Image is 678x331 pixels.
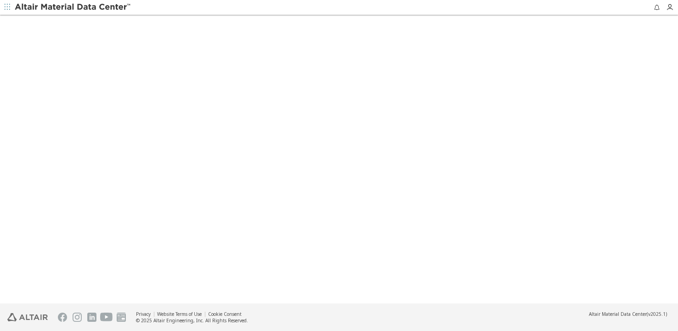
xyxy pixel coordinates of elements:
[7,313,48,321] img: Altair Engineering
[136,311,151,317] a: Privacy
[15,3,132,12] img: Altair Material Data Center
[136,317,248,324] div: © 2025 Altair Engineering, Inc. All Rights Reserved.
[589,311,667,317] div: (v2025.1)
[157,311,202,317] a: Website Terms of Use
[589,311,647,317] span: Altair Material Data Center
[208,311,242,317] a: Cookie Consent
